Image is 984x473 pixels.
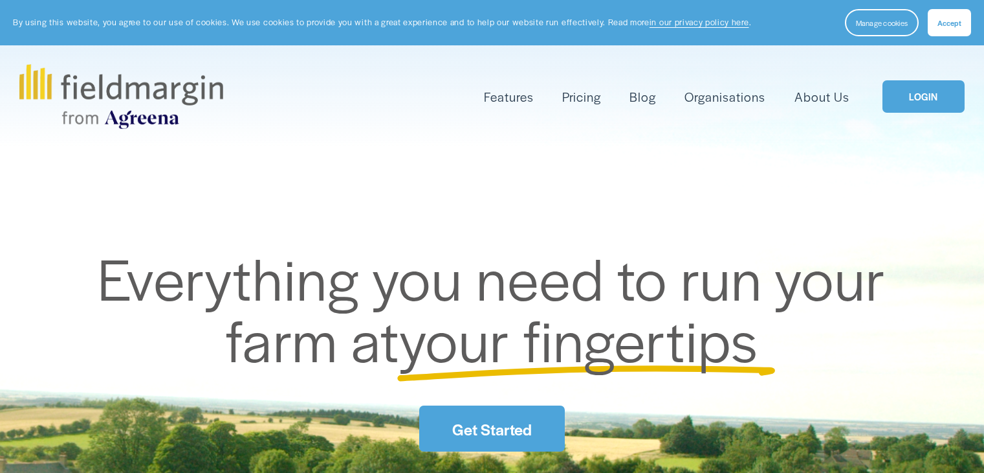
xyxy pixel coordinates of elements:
[19,64,223,129] img: fieldmargin.com
[794,86,849,108] a: About Us
[882,80,964,113] a: LOGIN
[419,406,564,452] a: Get Started
[650,16,749,28] a: in our privacy policy here
[845,9,919,36] button: Manage cookies
[98,236,899,380] span: Everything you need to run your farm at
[928,9,971,36] button: Accept
[399,298,758,379] span: your fingertips
[856,17,908,28] span: Manage cookies
[484,86,534,108] a: folder dropdown
[684,86,765,108] a: Organisations
[562,86,601,108] a: Pricing
[937,17,961,28] span: Accept
[629,86,656,108] a: Blog
[13,16,751,29] p: By using this website, you agree to our use of cookies. We use cookies to provide you with a grea...
[484,87,534,106] span: Features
